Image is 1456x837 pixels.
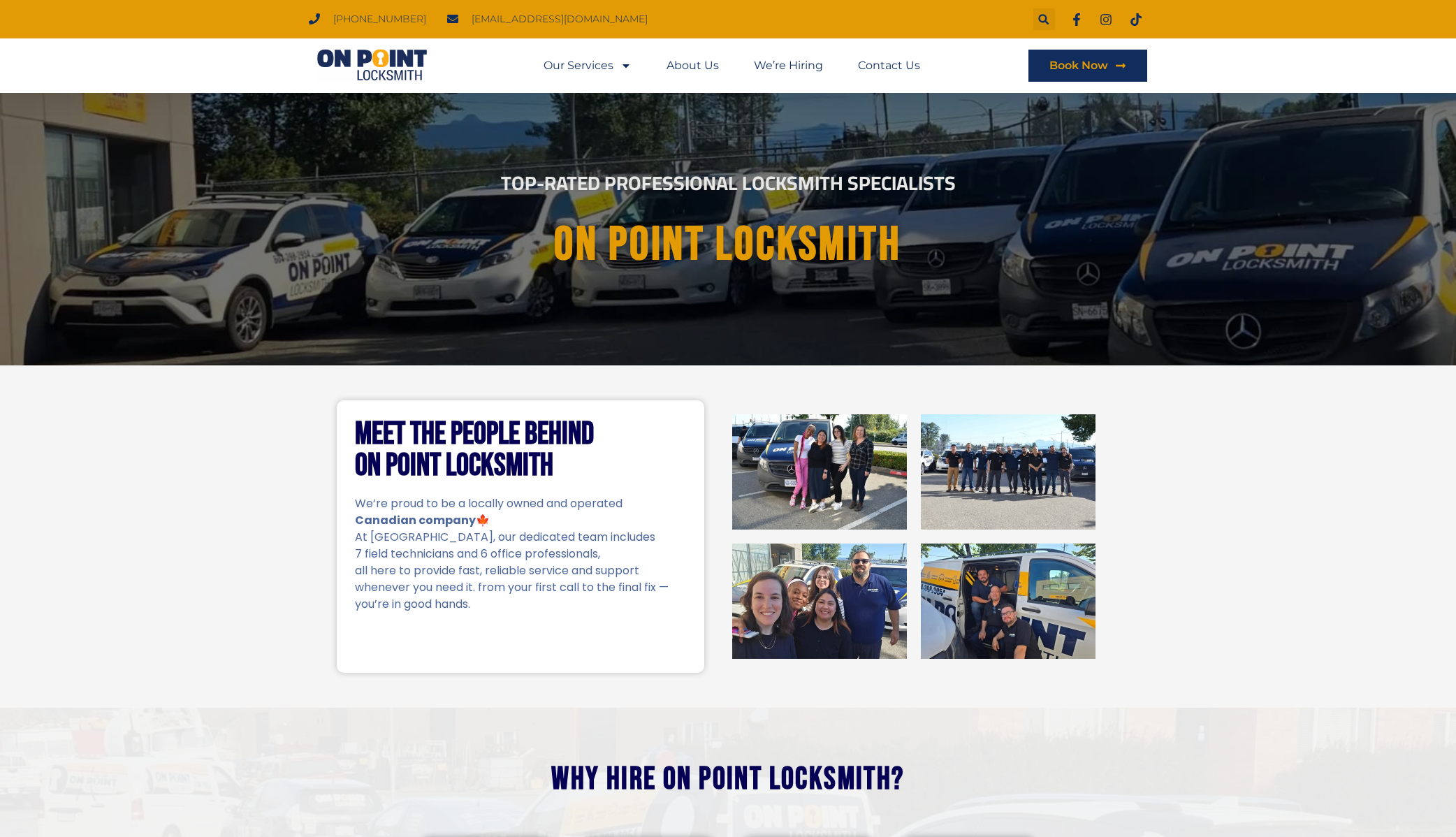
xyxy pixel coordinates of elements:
p: you’re in good hands. [355,596,686,613]
nav: Menu [544,50,920,82]
strong: Canadian company [355,512,476,528]
div: Search [1033,8,1055,30]
img: On Point Locksmith Port Coquitlam, BC 4 [921,544,1095,659]
span: [EMAIL_ADDRESS][DOMAIN_NAME] [468,10,648,29]
img: On Point Locksmith Port Coquitlam, BC 2 [921,414,1095,530]
a: Book Now [1028,50,1147,82]
h2: Meet the People Behind On Point Locksmith [355,418,686,481]
p: all here to provide fast, reliable service and support [355,562,686,579]
span: Book Now [1049,60,1108,71]
a: About Us [667,50,719,82]
p: 🍁 At [GEOGRAPHIC_DATA], our dedicated team includes [355,512,686,546]
p: 7 field technicians and 6 office professionals, [355,546,686,562]
span: [PHONE_NUMBER] [330,10,426,29]
p: whenever you need it. from your first call to the final fix — [355,579,686,596]
a: Our Services [544,50,632,82]
h2: Top-Rated Professional Locksmith Specialists [340,173,1116,193]
h2: Why hire On Point Locksmith? [176,764,1280,795]
a: We’re Hiring [754,50,823,82]
img: On Point Locksmith Port Coquitlam, BC 1 [732,414,907,530]
a: Contact Us [858,50,920,82]
p: We’re proud to be a locally owned and operated [355,495,686,512]
h1: On point Locksmith [351,219,1105,271]
img: On Point Locksmith Port Coquitlam, BC 3 [732,544,907,659]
